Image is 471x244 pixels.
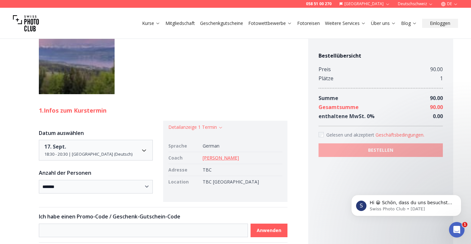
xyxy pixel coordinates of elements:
[306,1,331,6] a: 058 51 00 270
[168,124,223,130] button: Detailanzeige 1 Termin
[319,65,331,74] div: Preis
[319,112,375,121] div: enthaltene MwSt. 0 %
[325,20,366,27] a: Weitere Services
[163,19,197,28] button: Mitgliedschaft
[326,132,376,138] span: Gelesen und akzeptiert
[39,213,287,220] h3: Ich habe einen Promo-Code / Geschenk-Gutschein-Code
[251,224,287,237] button: Anwenden
[342,181,471,227] iframe: Intercom notifications message
[39,18,115,94] img: Praxis-Workshops-3
[39,140,153,161] button: Date
[200,20,243,27] a: Geschenkgutscheine
[433,113,443,120] span: 0.00
[297,20,320,27] a: Fotoreisen
[319,52,443,60] h4: Bestellübersicht
[295,19,322,28] button: Fotoreisen
[440,74,443,83] div: 1
[422,19,458,28] button: Einloggen
[401,20,417,27] a: Blog
[368,147,393,153] b: BESTELLEN
[142,20,160,27] a: Kurse
[168,140,200,152] td: Sprache
[168,152,200,164] td: Coach
[319,132,324,137] input: Accept terms
[39,106,287,115] h2: 1. Infos zum Kurstermin
[376,132,424,138] button: Accept termsGelesen und akzeptiert
[140,19,163,28] button: Kurse
[248,20,292,27] a: Fotowettbewerbe
[319,103,359,112] div: Gesamtsumme
[39,129,153,137] h3: Datum auswählen
[430,65,443,74] div: 90.00
[449,222,465,238] iframe: Intercom live chat
[319,94,338,103] div: Summe
[430,94,443,102] span: 90.00
[197,19,246,28] button: Geschenkgutscheine
[319,143,443,157] button: BESTELLEN
[322,19,368,28] button: Weitere Services
[168,164,200,176] td: Adresse
[246,19,295,28] button: Fotowettbewerbe
[368,19,398,28] button: Über uns
[39,169,153,177] h3: Anzahl der Personen
[165,20,195,27] a: Mitgliedschaft
[203,155,239,161] a: [PERSON_NAME]
[319,74,333,83] div: Plätze
[371,20,396,27] a: Über uns
[168,176,200,188] td: Location
[200,140,282,152] td: German
[462,222,467,227] span: 1
[430,104,443,111] span: 90.00
[200,176,282,188] td: TBC [GEOGRAPHIC_DATA]
[13,10,39,36] img: Swiss photo club
[257,227,281,234] b: Anwenden
[200,164,282,176] td: TBC
[398,19,420,28] button: Blog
